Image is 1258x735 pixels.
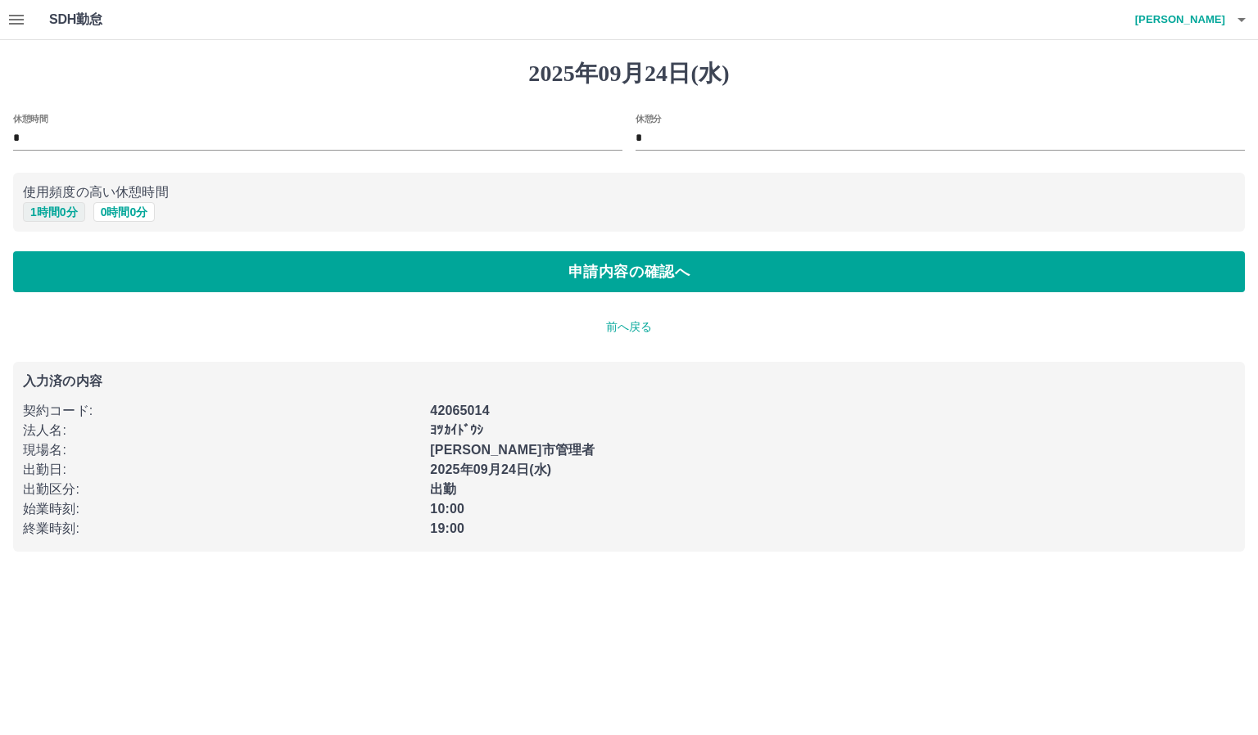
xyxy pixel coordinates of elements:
[430,521,464,535] b: 19:00
[13,112,48,124] label: 休憩時間
[430,423,483,437] b: ﾖﾂｶｲﾄﾞｳｼ
[13,251,1245,292] button: 申請内容の確認へ
[23,460,420,480] p: 出勤日 :
[430,443,595,457] b: [PERSON_NAME]市管理者
[636,112,662,124] label: 休憩分
[23,440,420,460] p: 現場名 :
[23,202,85,222] button: 1時間0分
[23,519,420,539] p: 終業時刻 :
[430,482,456,496] b: 出勤
[23,401,420,421] p: 契約コード :
[23,375,1235,388] p: 入力済の内容
[430,462,551,476] b: 2025年09月24日(水)
[23,421,420,440] p: 法人名 :
[93,202,156,222] button: 0時間0分
[13,318,1245,336] p: 前へ戻る
[23,480,420,499] p: 出勤区分 :
[430,502,464,516] b: 10:00
[430,404,489,417] b: 42065014
[23,499,420,519] p: 始業時刻 :
[23,183,1235,202] p: 使用頻度の高い休憩時間
[13,60,1245,88] h1: 2025年09月24日(水)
